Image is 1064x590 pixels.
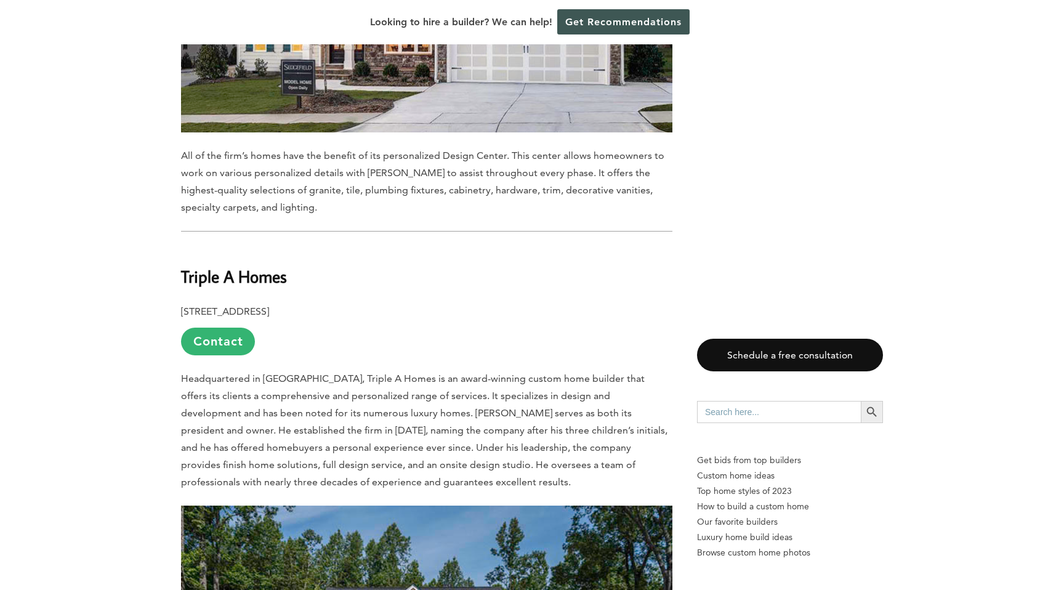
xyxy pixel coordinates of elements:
[181,328,255,355] a: Contact
[181,150,664,213] span: All of the firm’s homes have the benefit of its personalized Design Center. This center allows ho...
[697,339,883,371] a: Schedule a free consultation
[697,530,883,545] a: Luxury home build ideas
[697,483,883,499] a: Top home styles of 2023
[181,305,269,317] b: [STREET_ADDRESS]
[181,373,667,488] span: Headquartered in [GEOGRAPHIC_DATA], Triple A Homes is an award-winning custom home builder that o...
[697,545,883,560] a: Browse custom home photos
[697,468,883,483] a: Custom home ideas
[557,9,690,34] a: Get Recommendations
[697,499,883,514] a: How to build a custom home
[865,405,879,419] svg: Search
[828,501,1049,575] iframe: Drift Widget Chat Controller
[697,401,861,423] input: Search here...
[181,265,287,287] b: Triple A Homes
[697,453,883,468] p: Get bids from top builders
[697,514,883,530] a: Our favorite builders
